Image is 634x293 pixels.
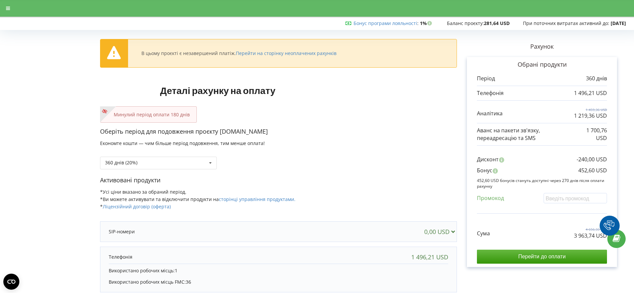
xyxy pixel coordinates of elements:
span: *Ви можете активувати та відключити продукти на [100,196,295,202]
p: Період [477,75,495,82]
p: Оберіть період для подовження проєкту [DOMAIN_NAME] [100,127,457,136]
strong: [DATE] [611,20,626,26]
p: Телефонія [109,254,132,260]
p: Промокод [477,194,504,202]
p: SIP-номери [109,228,135,235]
strong: 1% [420,20,434,26]
span: : [354,20,419,26]
span: *Усі ціни вказано за обраний період. [100,189,186,195]
p: Дисконт [477,156,499,163]
button: Open CMP widget [3,274,19,290]
input: Перейти до оплати [477,250,607,264]
p: Аналітика [477,110,503,117]
p: 452,60 USD [578,167,607,174]
div: 0,00 USD [424,228,458,235]
span: При поточних витратах активний до: [523,20,609,26]
p: 1 219,36 USD [574,112,607,120]
div: В цьому проєкті є незавершений платіж. [141,50,337,56]
h1: Деталі рахунку на оплату [100,74,336,106]
p: 4 656,33 USD [574,227,607,232]
p: Аванс на пакети зв'язку, переадресацію та SMS [477,127,580,142]
div: 360 днів (20%) [105,160,137,165]
a: сторінці управління продуктами. [219,196,295,202]
p: 452,60 USD бонусів стануть доступні через 270 днів після оплати рахунку [477,178,607,189]
div: 1 496,21 USD [411,254,448,260]
p: 1 496,21 USD [574,89,607,97]
p: Телефонія [477,89,504,97]
p: Обрані продукти [477,60,607,69]
p: -240,00 USD [577,156,607,163]
span: Баланс проєкту: [447,20,484,26]
p: 3 963,74 USD [574,232,607,240]
a: Бонус програми лояльності [354,20,417,26]
p: Використано робочих місць: [109,267,448,274]
a: Ліцензійний договір (оферта) [103,203,171,210]
strong: 281,64 USD [484,20,510,26]
p: Минулий період оплати 180 днів [107,111,190,118]
p: Активовані продукти [100,176,457,185]
p: 360 днів [586,75,607,82]
p: 1 700,76 USD [580,127,607,142]
input: Введіть промокод [544,193,607,203]
span: Економте кошти — чим більше період подовження, тим менше оплата! [100,140,265,146]
p: 1 459,36 USD [574,107,607,112]
a: Перейти на сторінку неоплачених рахунків [236,50,337,56]
p: Використано робочих місць FMC: [109,279,448,285]
p: Бонус [477,167,492,174]
span: 36 [186,279,191,285]
span: 1 [175,267,177,274]
p: Рахунок [457,42,627,51]
p: Сума [477,230,490,237]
